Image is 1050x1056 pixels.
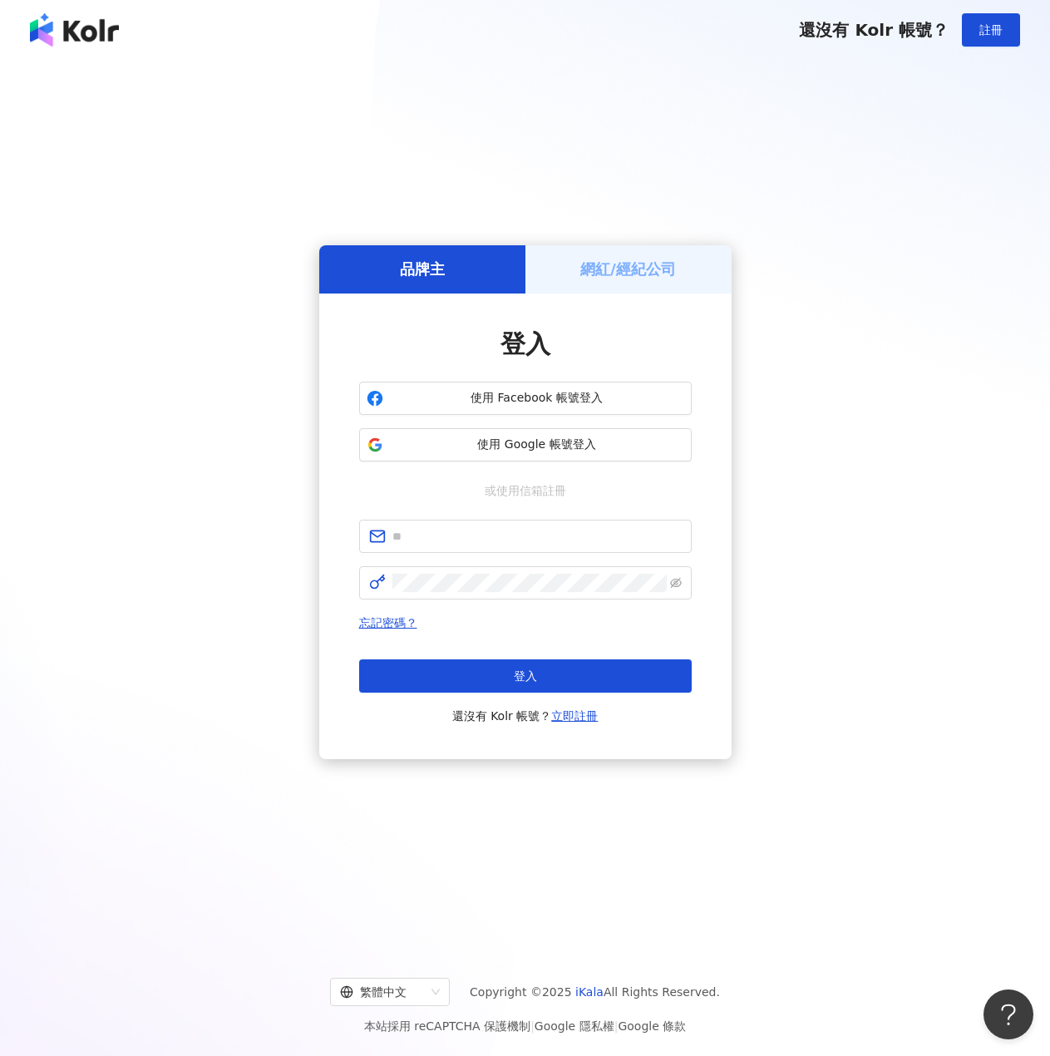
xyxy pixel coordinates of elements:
span: 本站採用 reCAPTCHA 保護機制 [364,1016,686,1036]
h5: 網紅/經紀公司 [580,259,676,279]
span: | [614,1019,619,1033]
span: 或使用信箱註冊 [473,481,578,500]
span: 登入 [500,329,550,358]
a: 立即註冊 [551,709,598,723]
span: eye-invisible [670,577,682,589]
button: 註冊 [962,13,1020,47]
h5: 品牌主 [400,259,445,279]
a: iKala [575,985,604,999]
span: 註冊 [979,23,1003,37]
iframe: Help Scout Beacon - Open [983,989,1033,1039]
span: 使用 Facebook 帳號登入 [390,390,684,407]
div: 繁體中文 [340,979,425,1005]
span: 登入 [514,669,537,683]
button: 登入 [359,659,692,693]
span: 還沒有 Kolr 帳號？ [452,706,599,726]
a: 忘記密碼？ [359,616,417,629]
a: Google 條款 [618,1019,686,1033]
img: logo [30,13,119,47]
button: 使用 Facebook 帳號登入 [359,382,692,415]
span: Copyright © 2025 All Rights Reserved. [470,982,720,1002]
span: 還沒有 Kolr 帳號？ [799,20,949,40]
span: | [530,1019,535,1033]
span: 使用 Google 帳號登入 [390,437,684,453]
a: Google 隱私權 [535,1019,614,1033]
button: 使用 Google 帳號登入 [359,428,692,461]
